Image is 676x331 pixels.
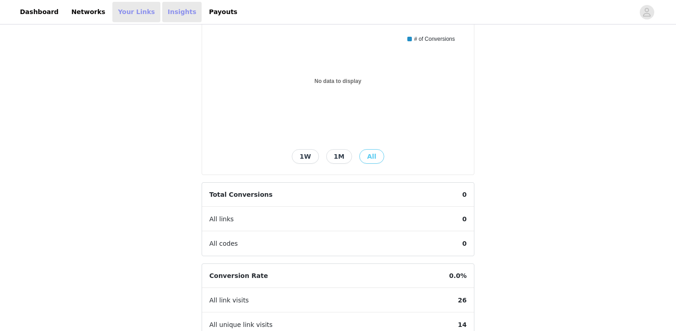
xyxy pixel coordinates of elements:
span: 0 [455,232,474,256]
span: 0 [455,207,474,231]
a: Your Links [112,2,160,22]
span: All links [202,207,241,231]
span: Total Conversions [202,183,280,207]
div: avatar [642,5,651,19]
span: Conversion Rate [202,264,275,288]
span: 26 [451,288,474,312]
text: # of Conversions [414,36,455,42]
span: All link visits [202,288,256,312]
a: Dashboard [14,2,64,22]
span: 0.0% [442,264,474,288]
button: 1W [292,149,319,164]
button: 1M [326,149,352,164]
button: All [359,149,384,164]
text: No data to display [314,78,362,84]
a: Networks [66,2,111,22]
a: Insights [162,2,202,22]
span: All codes [202,232,245,256]
span: 0 [455,183,474,207]
a: Payouts [203,2,243,22]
